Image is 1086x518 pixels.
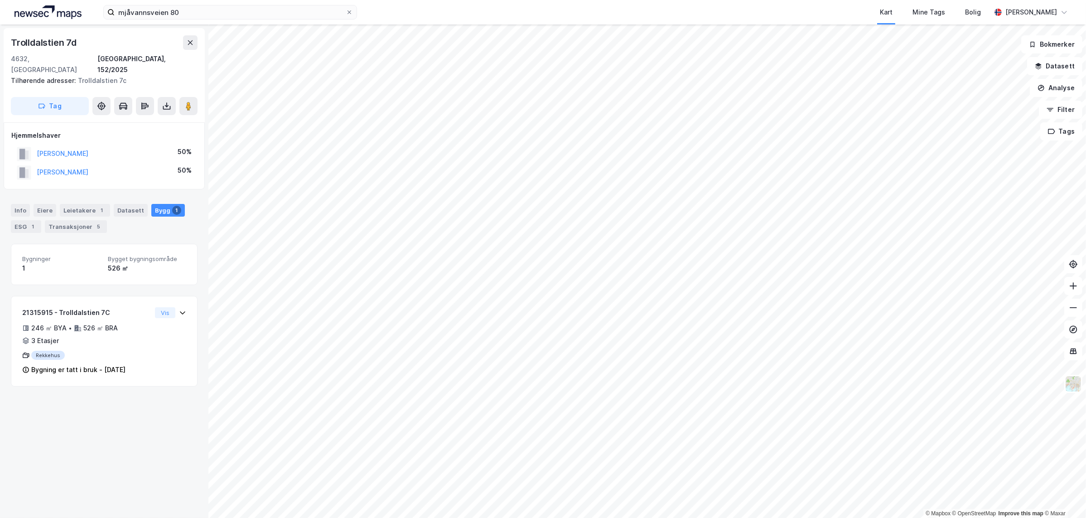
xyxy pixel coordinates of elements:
[1027,57,1082,75] button: Datasett
[11,220,41,233] div: ESG
[22,307,151,318] div: 21315915 - Trolldalstien 7C
[952,510,996,517] a: OpenStreetMap
[22,255,101,263] span: Bygninger
[31,364,125,375] div: Bygning er tatt i bruk - [DATE]
[108,263,186,274] div: 526 ㎡
[965,7,981,18] div: Bolig
[151,204,185,217] div: Bygg
[11,53,97,75] div: 4632, [GEOGRAPHIC_DATA]
[1021,35,1082,53] button: Bokmerker
[114,204,148,217] div: Datasett
[97,206,106,215] div: 1
[11,204,30,217] div: Info
[97,53,198,75] div: [GEOGRAPHIC_DATA], 152/2025
[880,7,893,18] div: Kart
[1041,474,1086,518] iframe: Chat Widget
[926,510,951,517] a: Mapbox
[999,510,1043,517] a: Improve this map
[31,323,67,334] div: 246 ㎡ BYA
[115,5,346,19] input: Søk på adresse, matrikkel, gårdeiere, leietakere eller personer
[11,77,78,84] span: Tilhørende adresser:
[1030,79,1082,97] button: Analyse
[22,263,101,274] div: 1
[11,97,89,115] button: Tag
[31,335,59,346] div: 3 Etasjer
[178,165,192,176] div: 50%
[178,146,192,157] div: 50%
[11,130,197,141] div: Hjemmelshaver
[60,204,110,217] div: Leietakere
[11,75,190,86] div: Trolldalstien 7c
[1040,122,1082,140] button: Tags
[45,220,107,233] div: Transaksjoner
[94,222,103,231] div: 5
[68,324,72,332] div: •
[1065,375,1082,392] img: Z
[29,222,38,231] div: 1
[1005,7,1057,18] div: [PERSON_NAME]
[155,307,175,318] button: Vis
[912,7,945,18] div: Mine Tags
[14,5,82,19] img: logo.a4113a55bc3d86da70a041830d287a7e.svg
[11,35,78,50] div: Trolldalstien 7d
[1041,474,1086,518] div: Kontrollprogram for chat
[1039,101,1082,119] button: Filter
[172,206,181,215] div: 1
[108,255,186,263] span: Bygget bygningsområde
[83,323,118,334] div: 526 ㎡ BRA
[34,204,56,217] div: Eiere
